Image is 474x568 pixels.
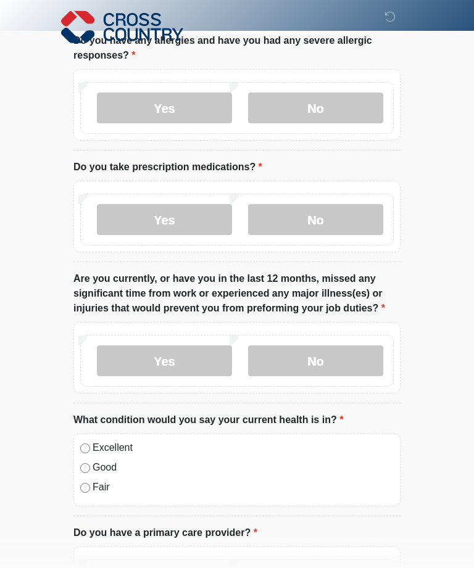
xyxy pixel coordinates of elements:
input: Excellent [80,444,90,454]
label: Good [93,461,394,475]
label: No [248,93,383,124]
input: Good [80,464,90,474]
label: No [248,346,383,377]
input: Fair [80,484,90,493]
img: Cross Country Logo [61,9,183,45]
label: Yes [97,346,232,377]
label: Are you currently, or have you in the last 12 months, missed any significant time from work or ex... [73,272,401,316]
label: Fair [93,480,394,495]
label: Do you take prescription medications? [73,160,262,175]
label: Yes [97,205,232,236]
label: What condition would you say your current health is in? [73,413,343,428]
label: No [248,205,383,236]
label: Do you have a primary care provider? [73,526,257,541]
label: Yes [97,93,232,124]
label: Excellent [93,441,394,456]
